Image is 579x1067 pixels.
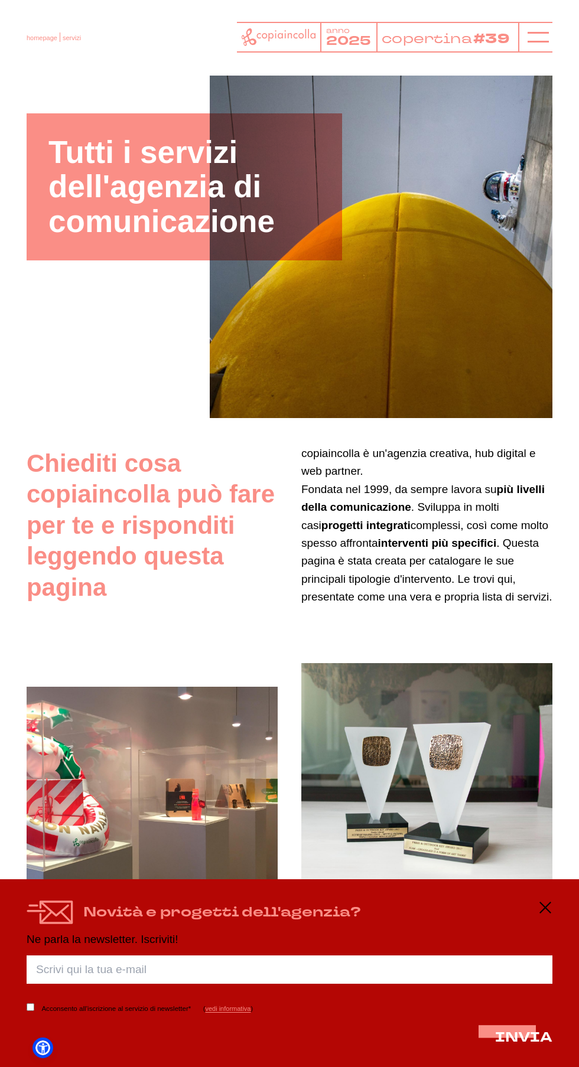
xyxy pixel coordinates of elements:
[495,1030,552,1046] button: INVIA
[301,445,552,606] p: copiaincolla è un'agenzia creativa, hub digital e web partner. Fondata nel 1999, da sempre lavora...
[41,1003,191,1015] label: Acconsento all’iscrizione al servizio di newsletter*
[184,50,578,443] img: Tutti i servizi dell'agenzia di comunicazione
[203,1005,253,1012] span: ( )
[27,955,552,984] input: Scrivi qui la tua e-mail
[63,34,81,41] span: servizi
[495,1028,552,1046] span: INVIA
[326,32,370,50] tspan: 2025
[378,537,497,549] strong: interventi più specifici
[326,26,350,35] tspan: anno
[27,34,57,41] a: homepage
[48,135,320,239] h1: Tutti i servizi dell'agenzia di comunicazione
[27,934,552,946] p: Ne parla la newsletter. Iscriviti!
[35,1040,50,1055] a: Open Accessibility Menu
[382,30,474,47] tspan: copertina
[27,448,278,603] h2: Chiediti cosa copiaincolla può fare per te e risponditi leggendo questa pagina
[205,1005,251,1012] a: vedi informativa
[83,903,361,922] h4: Novità e progetti dell'agenzia?
[476,29,513,48] tspan: #39
[321,519,411,531] strong: progetti integrati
